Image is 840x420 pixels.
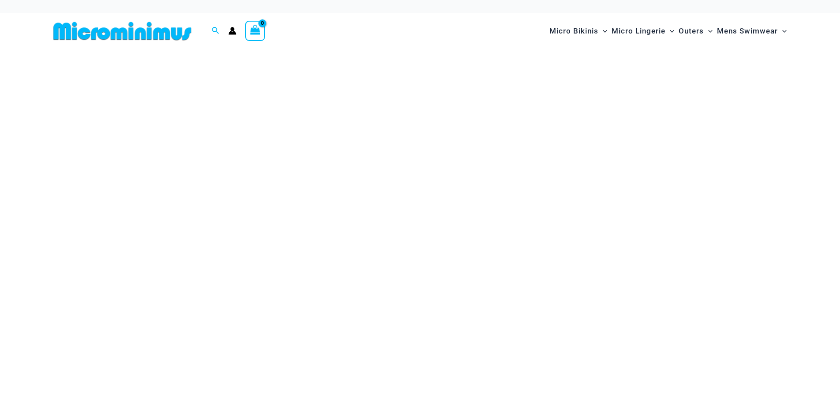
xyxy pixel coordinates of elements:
[228,27,236,35] a: Account icon link
[549,20,598,42] span: Micro Bikinis
[50,21,195,41] img: MM SHOP LOGO FLAT
[245,21,265,41] a: View Shopping Cart, empty
[679,20,704,42] span: Outers
[676,18,715,45] a: OutersMenu ToggleMenu Toggle
[547,18,609,45] a: Micro BikinisMenu ToggleMenu Toggle
[546,16,791,46] nav: Site Navigation
[717,20,778,42] span: Mens Swimwear
[609,18,676,45] a: Micro LingerieMenu ToggleMenu Toggle
[598,20,607,42] span: Menu Toggle
[612,20,665,42] span: Micro Lingerie
[715,18,789,45] a: Mens SwimwearMenu ToggleMenu Toggle
[665,20,674,42] span: Menu Toggle
[778,20,787,42] span: Menu Toggle
[704,20,713,42] span: Menu Toggle
[212,26,220,37] a: Search icon link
